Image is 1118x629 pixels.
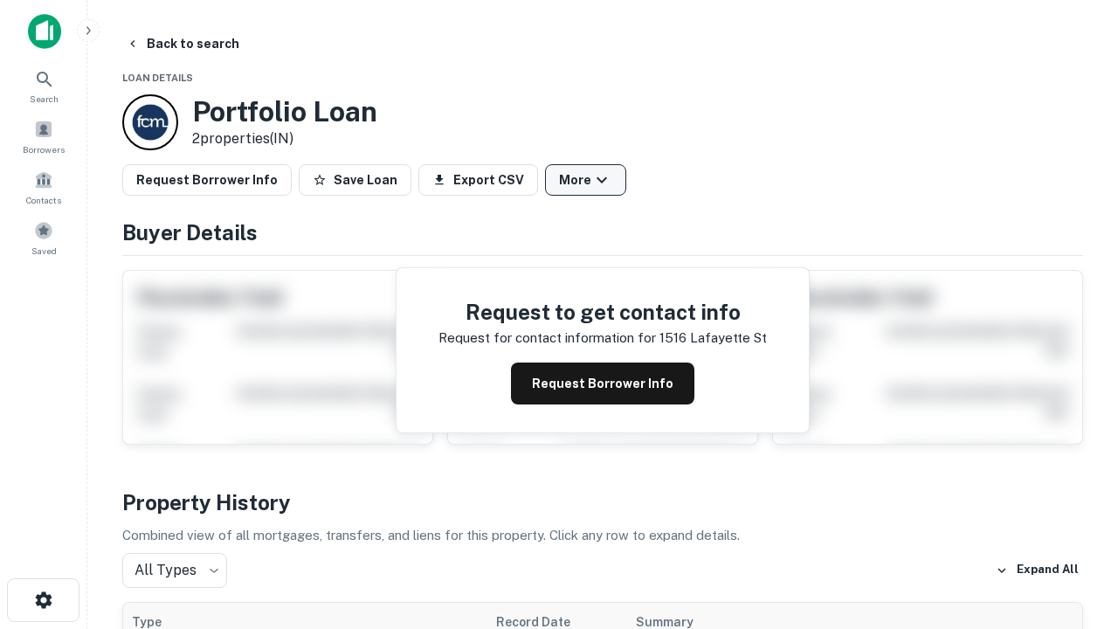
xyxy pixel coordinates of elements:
p: Combined view of all mortgages, transfers, and liens for this property. Click any row to expand d... [122,525,1083,546]
p: 2 properties (IN) [192,128,377,149]
h3: Portfolio Loan [192,95,377,128]
button: Request Borrower Info [122,164,292,196]
a: Search [5,62,82,109]
a: Saved [5,214,82,261]
a: Borrowers [5,113,82,160]
h4: Property History [122,487,1083,518]
span: Loan Details [122,73,193,83]
span: Search [30,92,59,106]
span: Borrowers [23,142,65,156]
button: Back to search [119,28,246,59]
button: Save Loan [299,164,411,196]
p: 1516 lafayette st [659,328,767,349]
span: Saved [31,244,57,258]
iframe: Chat Widget [1031,489,1118,573]
button: Export CSV [418,164,538,196]
a: Contacts [5,163,82,211]
h4: Request to get contact info [438,296,767,328]
div: All Types [122,553,227,588]
button: Request Borrower Info [511,363,694,404]
img: capitalize-icon.png [28,14,61,49]
h4: Buyer Details [122,217,1083,248]
button: More [545,164,626,196]
p: Request for contact information for [438,328,656,349]
button: Expand All [991,557,1083,584]
span: Contacts [26,193,61,207]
